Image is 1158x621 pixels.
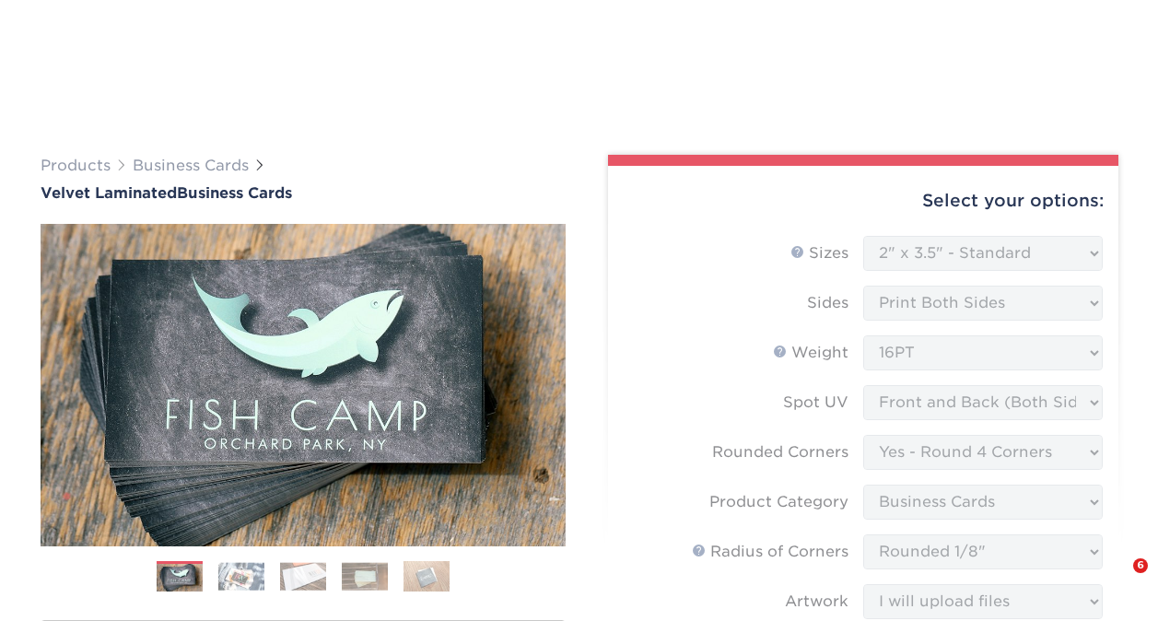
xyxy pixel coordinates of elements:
a: Velvet LaminatedBusiness Cards [41,184,566,202]
img: Business Cards 04 [342,562,388,591]
iframe: Intercom live chat [1095,558,1140,603]
img: Business Cards 02 [218,562,264,591]
span: Velvet Laminated [41,184,177,202]
a: Products [41,157,111,174]
img: Business Cards 03 [280,562,326,591]
img: Business Cards 01 [157,555,203,601]
div: Select your options: [623,166,1104,236]
span: 6 [1133,558,1148,573]
img: Business Cards 05 [404,560,450,592]
h1: Business Cards [41,184,566,202]
a: Business Cards [133,157,249,174]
